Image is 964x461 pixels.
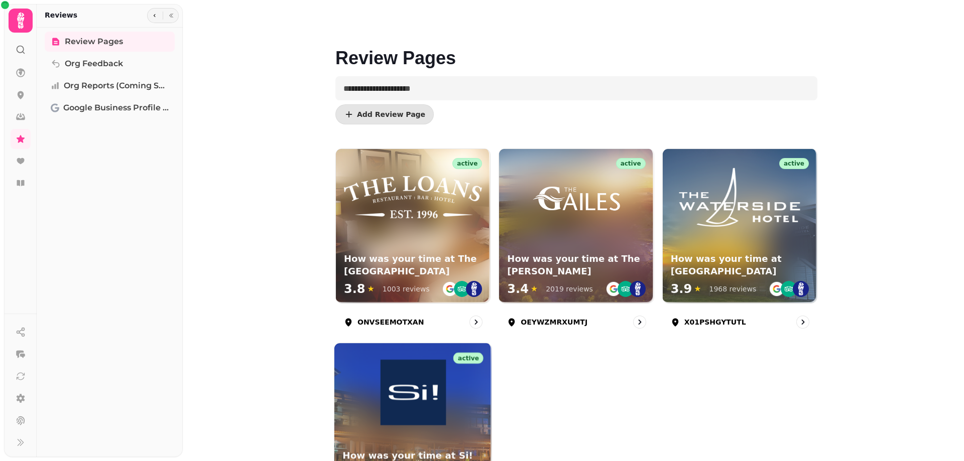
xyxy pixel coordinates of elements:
[380,360,446,425] img: How was your time at Si!
[344,176,482,218] img: How was your time at The Loans Inn
[781,281,797,297] img: ta-emblem@2x.png
[546,284,593,294] div: 2019 reviews
[798,317,808,327] svg: go to
[335,148,491,337] a: ONVSEEMOTXANactiveHow was your time at The Loans InnHow was your time at The [GEOGRAPHIC_DATA]3.8...
[671,165,808,229] img: How was your time at The Waterside
[507,281,529,297] span: 3.4
[793,281,809,297] img: st.png
[507,253,645,278] h3: How was your time at The [PERSON_NAME]
[383,284,430,294] div: 1003 reviews
[521,317,587,327] p: OEYWZMRXUMTJ
[618,281,634,297] img: ta-emblem@2x.png
[357,317,424,327] p: ONVSEEMOTXAN
[45,10,77,20] h2: Reviews
[45,98,175,118] a: Google Business Profile (Beta)
[335,104,434,124] button: Add Review Page
[63,102,169,114] span: Google Business Profile (Beta)
[45,76,175,96] a: Org Reports (coming soon)
[466,281,482,297] img: st.png
[606,281,622,297] img: go-emblem@2x.png
[344,253,482,278] h3: How was your time at The [GEOGRAPHIC_DATA]
[64,80,169,92] span: Org Reports (coming soon)
[45,32,175,52] a: Review Pages
[671,281,692,297] span: 3.9
[368,283,375,295] span: ★
[769,281,785,297] img: go-emblem@2x.png
[779,158,809,169] div: active
[671,253,809,278] h3: How was your time at [GEOGRAPHIC_DATA]
[630,281,646,297] img: st.png
[531,165,622,229] img: How was your time at The Gailes
[694,283,701,295] span: ★
[65,36,123,48] span: Review Pages
[452,158,482,169] div: active
[684,317,746,327] p: X01PSHGYTUTL
[616,158,646,169] div: active
[357,111,425,118] span: Add Review Page
[37,28,183,457] nav: Tabs
[531,283,538,295] span: ★
[453,353,484,364] div: active
[442,281,458,297] img: go-emblem@2x.png
[65,58,123,70] span: Org Feedback
[635,317,645,327] svg: go to
[499,148,654,337] a: OEYWZMRXUMTJactiveHow was your time at The GailesHow was your time at The [PERSON_NAME]3.4★2019 r...
[471,317,481,327] svg: go to
[45,54,175,74] a: Org Feedback
[454,281,470,297] img: ta-emblem@2x.png
[662,148,817,337] a: X01PSHGYTUTLactiveHow was your time at The WatersideHow was your time at [GEOGRAPHIC_DATA]3.9★196...
[344,281,366,297] span: 3.8
[709,284,757,294] div: 1968 reviews
[335,24,817,68] h1: Review Pages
